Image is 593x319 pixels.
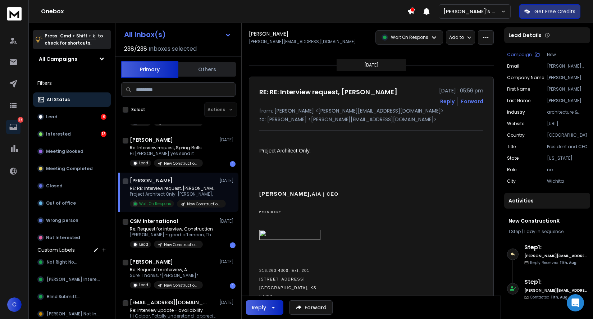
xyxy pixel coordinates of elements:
a: 39 [6,120,20,134]
button: Interested13 [33,127,111,141]
button: All Campaigns [33,52,111,66]
p: Company Name [507,75,544,81]
div: Open Intercom Messenger [567,294,584,311]
p: Wichita [547,178,587,184]
p: [DATE] [219,259,236,265]
p: Country [507,132,525,138]
p: Re: Interview request, Spring Rolls [130,145,203,151]
h1: RE: RE: Interview request, [PERSON_NAME] [259,87,397,97]
h1: [PERSON_NAME] [130,136,173,143]
button: Forward [289,300,333,315]
p: Lead [46,114,58,120]
span: [PERSON_NAME], [259,191,312,197]
img: logo [7,7,22,20]
button: Others [178,61,236,77]
h1: Onebox [41,7,407,16]
h1: All Inbox(s) [124,31,166,38]
button: Reply [440,98,455,105]
p: Lead Details [508,32,542,39]
p: All Status [47,97,70,102]
p: Re: Interview update - availability [130,307,216,313]
p: [PERSON_NAME][EMAIL_ADDRESS][DOMAIN_NAME] [547,63,587,69]
p: Meeting Booked [46,149,83,154]
button: Not Right Now [33,255,111,269]
p: New ConstructionX [164,242,199,247]
p: Project Architect Only. [PERSON_NAME], [130,191,216,197]
button: Get Free Credits [519,4,580,19]
span: [PERSON_NAME] Not Inter [47,311,101,317]
div: 8 [101,114,106,120]
p: New ConstructionX [547,52,587,58]
div: Forward [461,98,483,105]
p: [PERSON_NAME] Architecture [547,75,587,81]
p: architecture & planning [547,109,587,115]
button: C [7,297,22,312]
p: President and CEO [547,144,587,150]
p: Wait On Respons [139,201,171,206]
p: Get Free Credits [534,8,575,15]
p: Not Interested [46,235,80,241]
span: 238 / 238 [124,45,147,53]
h1: [PERSON_NAME] [249,30,288,37]
p: RE: RE: Interview request, [PERSON_NAME] [130,186,216,191]
p: City [507,178,516,184]
button: All Status [33,92,111,107]
button: Not Interested [33,231,111,245]
p: State [507,155,519,161]
span: 316.263.4300, Ext. 201 [STREET_ADDRESS] [GEOGRAPHIC_DATA], KS, 67202 [259,268,320,299]
button: Meeting Completed [33,161,111,176]
p: Meeting Completed [46,166,93,172]
p: [PERSON_NAME]'s Workspace [443,8,501,15]
p: [DATE] : 05:56 pm [439,87,483,94]
h3: Inboxes selected [149,45,197,53]
label: Select [131,107,145,113]
p: Last Name [507,98,530,104]
span: Blind Submittal [47,294,81,300]
p: role [507,167,516,173]
p: Press to check for shortcuts. [45,32,103,47]
p: industry [507,109,525,115]
p: New ConstructionX [164,283,199,288]
p: [DATE] [219,218,236,224]
button: Meeting Booked [33,144,111,159]
h1: [PERSON_NAME] [130,177,173,184]
h6: [PERSON_NAME][EMAIL_ADDRESS][DOMAIN_NAME] [524,288,587,293]
p: Contacted [530,295,567,300]
p: Closed [46,183,63,189]
button: Reply [246,300,283,315]
p: [PERSON_NAME] [547,98,587,104]
button: Wrong person [33,213,111,228]
p: Campaign [507,52,532,58]
span: 11th, Aug [551,295,567,300]
button: Out of office [33,196,111,210]
p: Sure. Thanks, *[PERSON_NAME]* [130,273,203,278]
h1: All Campaigns [39,55,77,63]
p: Wrong person [46,218,78,223]
button: [PERSON_NAME] Interest [33,272,111,287]
p: [PERSON_NAME] [547,86,587,92]
h1: CSM International [130,218,178,225]
span: [PERSON_NAME] Interest [47,277,100,282]
div: 1 [230,161,236,167]
p: Wait On Respons [391,35,428,40]
p: New ConstructionX [164,161,199,166]
button: Blind Submittal [33,290,111,304]
div: 1 [230,283,236,289]
p: Out of office [46,200,76,206]
button: Closed [33,179,111,193]
p: Re: Request for interview, A [130,267,203,273]
button: Campaign [507,52,540,58]
p: [DATE] [219,178,236,183]
p: Add to [449,35,464,40]
p: [DATE] [219,300,236,305]
p: from: [PERSON_NAME] <[PERSON_NAME][EMAIL_ADDRESS][DOMAIN_NAME]> [259,107,483,114]
p: Lead [139,282,148,288]
p: New ConstructionX [187,201,222,207]
p: [GEOGRAPHIC_DATA] [547,132,587,138]
h1: [EMAIL_ADDRESS][DOMAIN_NAME] [130,299,209,306]
p: [DATE] [364,62,379,68]
span: AIA | CEO [312,191,338,197]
